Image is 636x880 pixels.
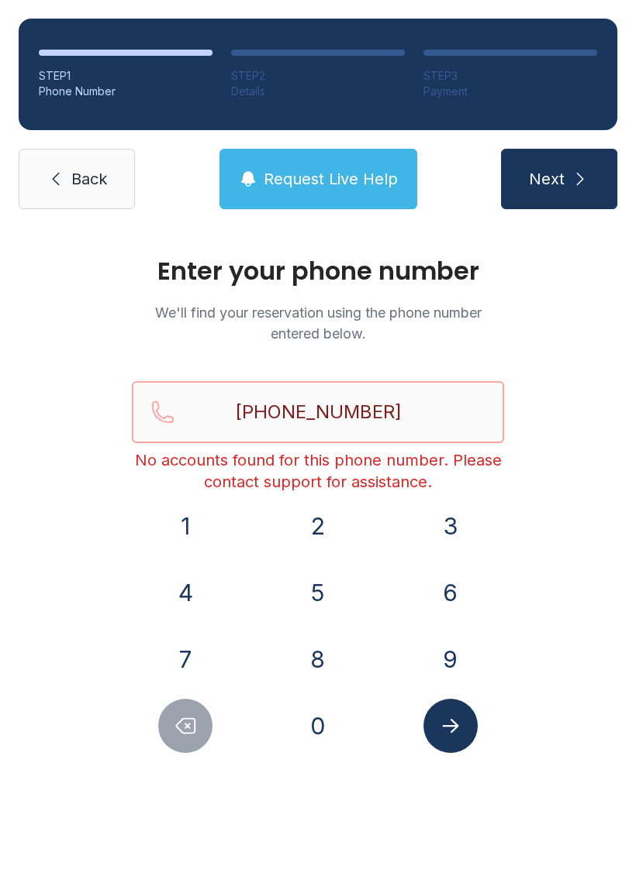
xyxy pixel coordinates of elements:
h1: Enter your phone number [132,259,504,284]
div: Payment [423,84,597,99]
div: STEP 1 [39,68,213,84]
div: STEP 2 [231,68,405,84]
div: Phone Number [39,84,213,99]
input: Reservation phone number [132,381,504,443]
span: Back [71,168,107,190]
div: No accounts found for this phone number. Please contact support for assistance. [132,449,504,493]
p: We'll find your reservation using the phone number entered below. [132,302,504,344]
button: 5 [291,565,345,620]
div: Details [231,84,405,99]
button: 0 [291,699,345,753]
button: 4 [158,565,213,620]
button: Submit lookup form [423,699,478,753]
button: 2 [291,499,345,553]
button: 1 [158,499,213,553]
button: 7 [158,632,213,686]
span: Next [529,168,565,190]
button: 9 [423,632,478,686]
div: STEP 3 [423,68,597,84]
button: 8 [291,632,345,686]
button: 6 [423,565,478,620]
span: Request Live Help [264,168,398,190]
button: Delete number [158,699,213,753]
button: 3 [423,499,478,553]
